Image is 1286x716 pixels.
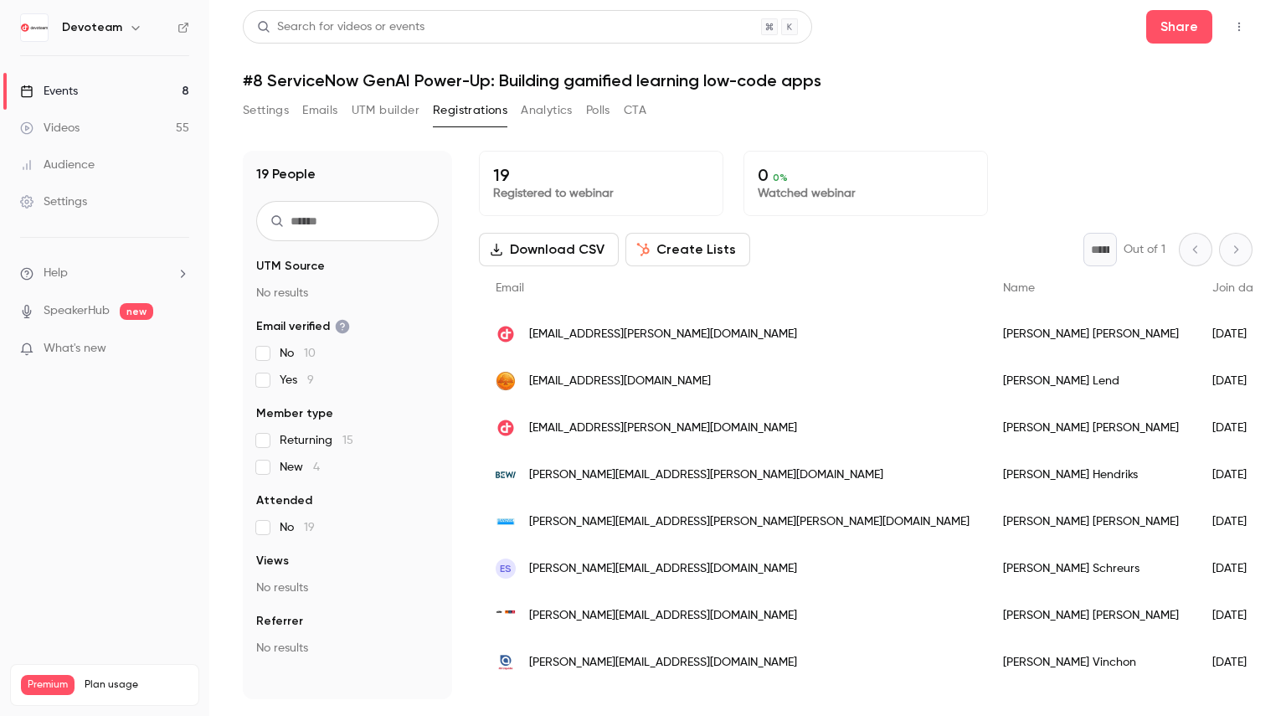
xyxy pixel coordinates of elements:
[256,405,333,422] span: Member type
[20,120,80,137] div: Videos
[256,285,439,301] p: No results
[243,70,1253,90] h1: #8 ServiceNow GenAI Power-Up: Building gamified learning low-code apps
[479,233,619,266] button: Download CSV
[1196,639,1281,686] div: [DATE]
[986,592,1196,639] div: [PERSON_NAME] [PERSON_NAME]
[624,97,646,124] button: CTA
[986,311,1196,358] div: [PERSON_NAME] [PERSON_NAME]
[44,302,110,320] a: SpeakerHub
[493,185,709,202] p: Registered to webinar
[773,172,788,183] span: 0 %
[986,498,1196,545] div: [PERSON_NAME] [PERSON_NAME]
[625,233,750,266] button: Create Lists
[256,492,312,509] span: Attended
[1196,498,1281,545] div: [DATE]
[529,326,797,343] span: [EMAIL_ADDRESS][PERSON_NAME][DOMAIN_NAME]
[20,157,95,173] div: Audience
[529,420,797,437] span: [EMAIL_ADDRESS][PERSON_NAME][DOMAIN_NAME]
[243,97,289,124] button: Settings
[529,373,711,390] span: [EMAIL_ADDRESS][DOMAIN_NAME]
[20,193,87,210] div: Settings
[256,553,289,569] span: Views
[256,164,316,184] h1: 19 People
[256,579,439,596] p: No results
[302,97,337,124] button: Emails
[342,435,353,446] span: 15
[529,560,797,578] span: [PERSON_NAME][EMAIL_ADDRESS][DOMAIN_NAME]
[280,519,315,536] span: No
[986,545,1196,592] div: [PERSON_NAME] Schreurs
[496,282,524,294] span: Email
[85,678,188,692] span: Plan usage
[986,451,1196,498] div: [PERSON_NAME] Hendriks
[493,165,709,185] p: 19
[758,165,974,185] p: 0
[986,404,1196,451] div: [PERSON_NAME] [PERSON_NAME]
[496,652,516,672] img: airliquide.com
[496,371,516,391] img: swedbank.ee
[496,418,516,438] img: devoteam.com
[1212,282,1264,294] span: Join date
[44,340,106,358] span: What's new
[256,318,350,335] span: Email verified
[313,461,320,473] span: 4
[1196,404,1281,451] div: [DATE]
[280,432,353,449] span: Returning
[496,324,516,344] img: devoteam.com
[256,258,439,657] section: facet-groups
[256,613,303,630] span: Referrer
[169,342,189,357] iframe: Noticeable Trigger
[1146,10,1212,44] button: Share
[500,561,512,576] span: ES
[304,348,316,359] span: 10
[20,265,189,282] li: help-dropdown-opener
[304,522,315,533] span: 19
[1196,311,1281,358] div: [DATE]
[21,675,75,695] span: Premium
[62,19,122,36] h6: Devoteam
[529,607,797,625] span: [PERSON_NAME][EMAIL_ADDRESS][DOMAIN_NAME]
[21,14,48,41] img: Devoteam
[307,374,314,386] span: 9
[433,97,507,124] button: Registrations
[120,303,153,320] span: new
[586,97,610,124] button: Polls
[257,18,424,36] div: Search for videos or events
[496,605,516,626] img: ktm.com
[1196,545,1281,592] div: [DATE]
[256,258,325,275] span: UTM Source
[1196,358,1281,404] div: [DATE]
[758,185,974,202] p: Watched webinar
[986,358,1196,404] div: [PERSON_NAME] Lend
[1124,241,1165,258] p: Out of 1
[280,459,320,476] span: New
[44,265,68,282] span: Help
[496,465,516,485] img: bewi.com
[529,654,797,672] span: [PERSON_NAME][EMAIL_ADDRESS][DOMAIN_NAME]
[986,639,1196,686] div: [PERSON_NAME] Vinchon
[521,97,573,124] button: Analytics
[529,513,970,531] span: [PERSON_NAME][EMAIL_ADDRESS][PERSON_NAME][PERSON_NAME][DOMAIN_NAME]
[1196,592,1281,639] div: [DATE]
[1196,451,1281,498] div: [DATE]
[496,512,516,532] img: sandvik.com
[20,83,78,100] div: Events
[280,372,314,389] span: Yes
[256,640,439,657] p: No results
[280,345,316,362] span: No
[1003,282,1035,294] span: Name
[352,97,419,124] button: UTM builder
[529,466,883,484] span: [PERSON_NAME][EMAIL_ADDRESS][PERSON_NAME][DOMAIN_NAME]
